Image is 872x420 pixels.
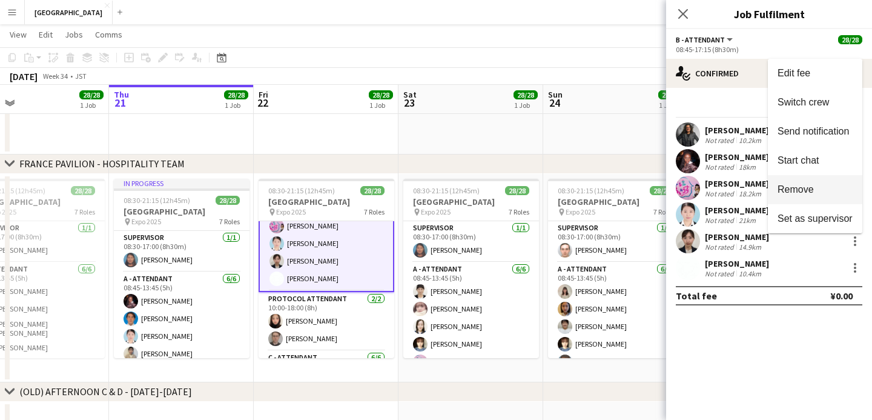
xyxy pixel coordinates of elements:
button: Start chat [768,146,862,175]
button: Switch crew [768,88,862,117]
span: Start chat [778,155,819,165]
span: Send notification [778,126,849,136]
span: Remove [778,184,814,195]
button: Send notification [768,117,862,146]
button: Edit fee [768,59,862,88]
span: Set as supervisor [778,213,853,224]
span: Edit fee [778,68,810,78]
span: Switch crew [778,97,829,107]
button: Remove [768,175,862,204]
button: Set as supervisor [768,204,862,233]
